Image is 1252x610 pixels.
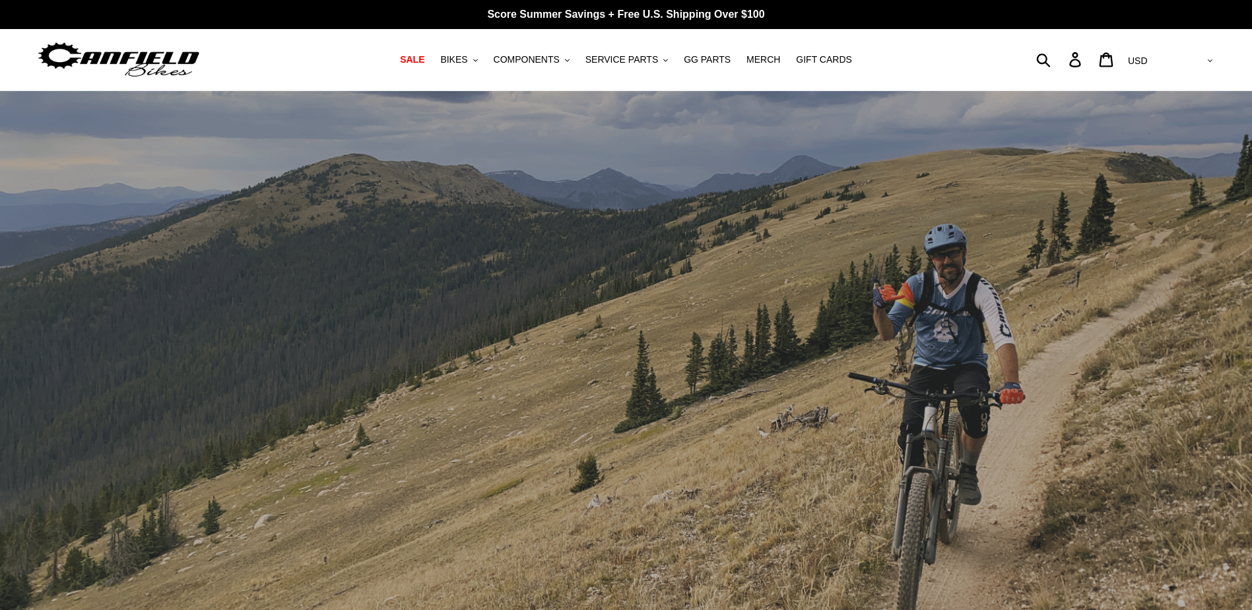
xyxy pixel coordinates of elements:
[434,51,484,69] button: BIKES
[494,54,560,65] span: COMPONENTS
[487,51,576,69] button: COMPONENTS
[740,51,787,69] a: MERCH
[796,54,852,65] span: GIFT CARDS
[579,51,675,69] button: SERVICE PARTS
[36,39,201,81] img: Canfield Bikes
[789,51,859,69] a: GIFT CARDS
[585,54,658,65] span: SERVICE PARTS
[684,54,731,65] span: GG PARTS
[746,54,780,65] span: MERCH
[440,54,467,65] span: BIKES
[400,54,424,65] span: SALE
[393,51,431,69] a: SALE
[1043,45,1077,74] input: Search
[677,51,737,69] a: GG PARTS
